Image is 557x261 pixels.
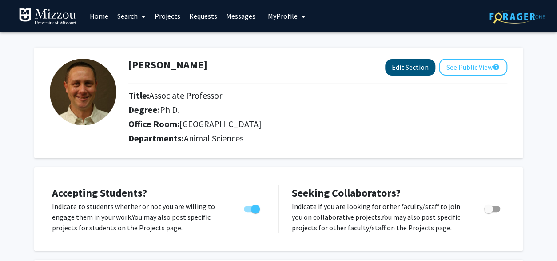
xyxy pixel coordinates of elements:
button: See Public View [439,59,507,76]
img: Profile Picture [50,59,116,125]
iframe: Chat [7,221,38,254]
h1: [PERSON_NAME] [128,59,207,72]
p: Indicate if you are looking for other faculty/staff to join you on collaborative projects. You ma... [292,201,467,233]
button: Edit Section [385,59,435,76]
span: Ph.D. [160,104,179,115]
mat-icon: help [493,62,500,72]
h2: Departments: [122,133,514,144]
div: Toggle [240,201,265,214]
span: Seeking Collaborators? [292,186,401,200]
img: University of Missouri Logo [19,8,76,26]
p: Indicate to students whether or not you are willing to engage them in your work. You may also pos... [52,201,227,233]
h2: Office Room: [128,119,433,129]
a: Requests [185,0,222,32]
a: Search [113,0,150,32]
span: Associate Professor [149,90,222,101]
a: Messages [222,0,260,32]
span: [GEOGRAPHIC_DATA] [179,118,262,129]
span: Accepting Students? [52,186,147,200]
h2: Title: [128,90,433,101]
img: ForagerOne Logo [489,10,545,24]
span: Animal Sciences [184,133,243,144]
div: Toggle [481,201,505,214]
a: Home [85,0,113,32]
span: My Profile [268,12,298,20]
h2: Degree: [128,104,433,115]
a: Projects [150,0,185,32]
